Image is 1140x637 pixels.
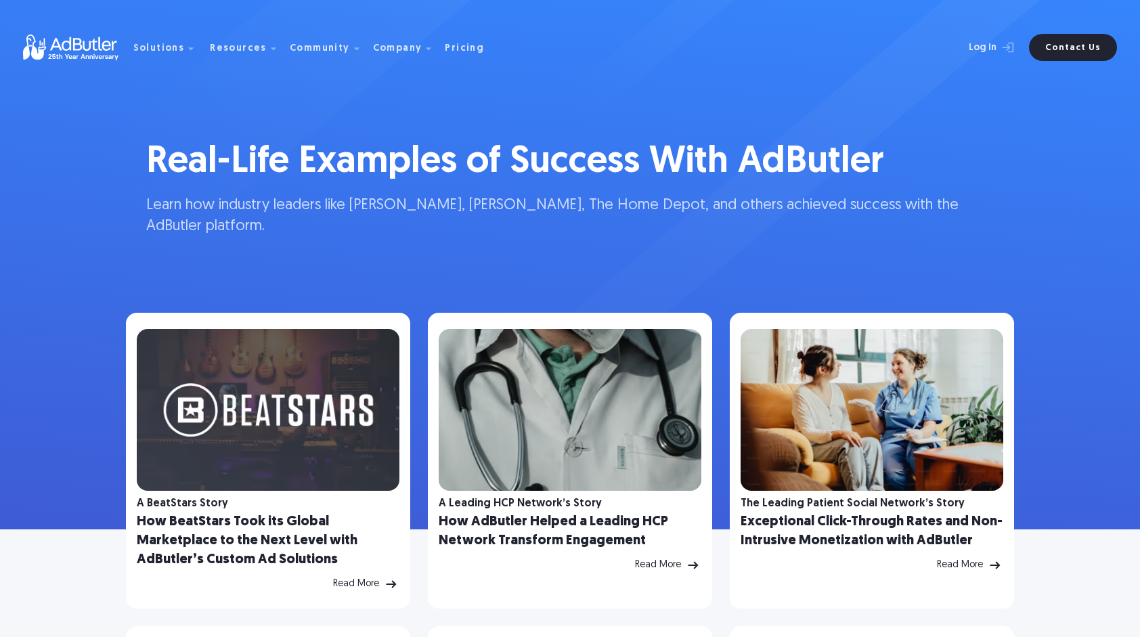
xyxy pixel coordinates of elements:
[439,499,602,508] div: A Leading HCP Network’s Story
[373,44,422,53] div: Company
[133,44,185,53] div: Solutions
[333,579,379,589] div: Read More
[126,313,410,609] a: A BeatStars Story How BeatStars Took its Global Marketplace to the Next Level with AdButler’s Cus...
[445,41,495,53] a: Pricing
[290,44,350,53] div: Community
[137,512,399,569] h2: How BeatStars Took its Global Marketplace to the Next Level with AdButler’s Custom Ad Solutions
[210,44,267,53] div: Resources
[635,561,681,570] div: Read More
[741,499,965,508] div: The Leading Patient Social Network’s Story
[741,512,1003,550] h2: Exceptional Click-Through Rates and Non-Intrusive Monetization with AdButler
[445,44,484,53] div: Pricing
[1029,34,1117,61] a: Contact Us
[439,512,701,550] h2: How AdButler Helped a Leading HCP Network Transform Engagement
[730,313,1014,609] a: The Leading Patient Social Network’s Story Exceptional Click-Through Rates and Non-Intrusive Mone...
[933,34,1021,61] a: Log In
[937,561,983,570] div: Read More
[137,499,228,508] div: A BeatStars Story
[428,313,712,609] a: A Leading HCP Network’s Story How AdButler Helped a Leading HCP Network Transform Engagement Read...
[146,196,994,238] p: Learn how industry leaders like [PERSON_NAME], [PERSON_NAME], The Home Depot, and others achieved...
[146,137,994,189] h1: Real-Life Examples of Success With AdButler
